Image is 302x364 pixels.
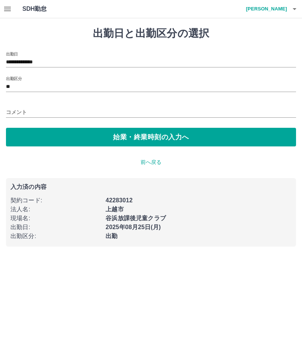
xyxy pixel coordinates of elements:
[6,158,296,166] p: 前へ戻る
[10,196,101,205] p: 契約コード :
[106,197,132,203] b: 42283012
[10,184,292,190] p: 入力済の内容
[6,27,296,40] h1: 出勤日と出勤区分の選択
[10,205,101,214] p: 法人名 :
[106,224,161,230] b: 2025年08月25日(月)
[106,206,123,212] b: 上越市
[10,214,101,223] p: 現場名 :
[106,233,117,239] b: 出勤
[6,76,22,81] label: 出勤区分
[6,128,296,146] button: 始業・終業時刻の入力へ
[10,223,101,232] p: 出勤日 :
[10,232,101,241] p: 出勤区分 :
[106,215,166,221] b: 谷浜放課後児童クラブ
[6,51,18,57] label: 出勤日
